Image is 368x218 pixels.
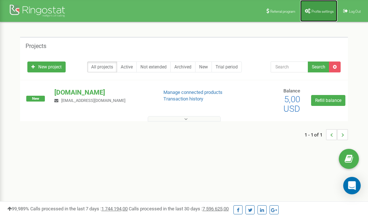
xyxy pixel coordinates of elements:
[305,129,326,140] span: 1 - 1 of 1
[136,62,171,72] a: Not extended
[212,62,242,72] a: Trial period
[308,62,329,72] button: Search
[271,62,308,72] input: Search
[170,62,195,72] a: Archived
[311,9,334,13] span: Profile settings
[30,206,128,211] span: Calls processed in the last 7 days :
[343,177,361,194] div: Open Intercom Messenger
[283,88,300,94] span: Balance
[117,62,137,72] a: Active
[61,98,125,103] span: [EMAIL_ADDRESS][DOMAIN_NAME]
[195,62,212,72] a: New
[27,62,66,72] a: New project
[349,9,361,13] span: Log Out
[101,206,128,211] u: 1 744 194,00
[26,96,45,102] span: New
[163,96,203,102] a: Transaction history
[283,94,300,114] span: 5,00 USD
[311,95,345,106] a: Refill balance
[270,9,295,13] span: Referral program
[87,62,117,72] a: All projects
[7,206,29,211] span: 99,989%
[54,88,151,97] p: [DOMAIN_NAME]
[129,206,229,211] span: Calls processed in the last 30 days :
[26,43,46,49] h5: Projects
[305,122,348,147] nav: ...
[163,90,222,95] a: Manage connected products
[202,206,229,211] u: 7 596 625,00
